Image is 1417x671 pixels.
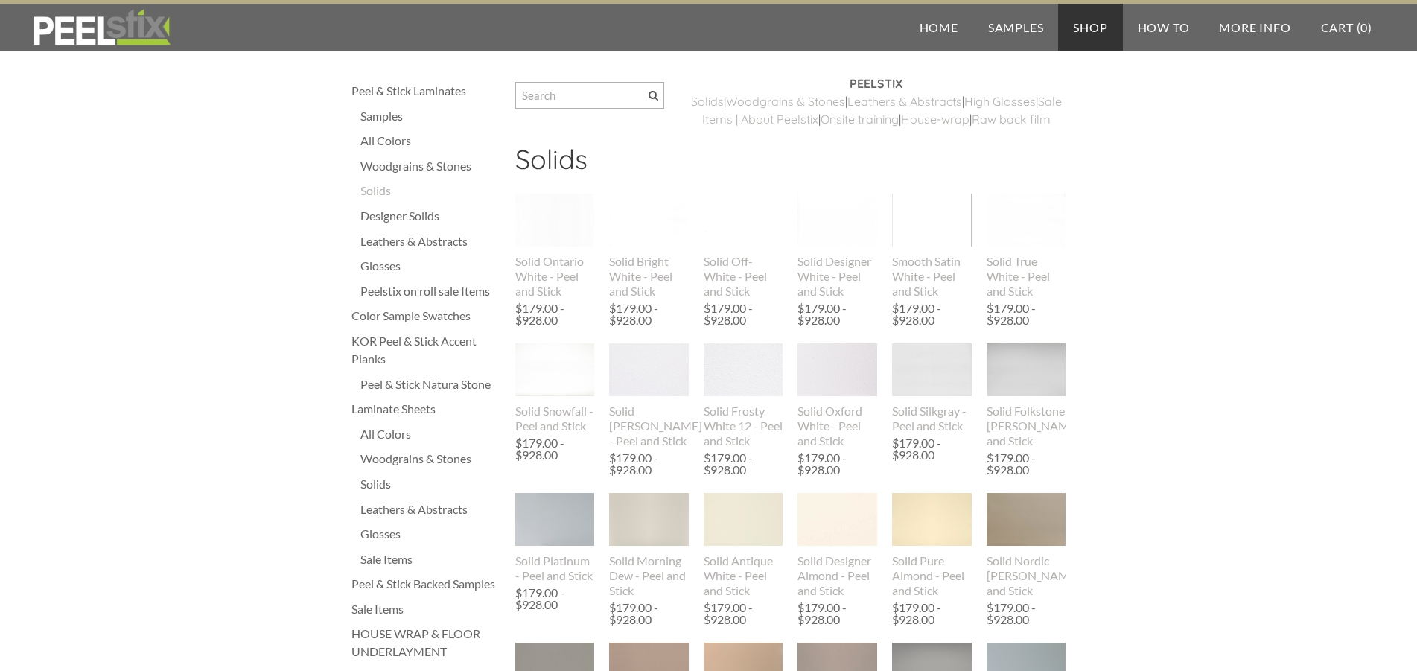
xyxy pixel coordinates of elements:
div: Solid Oxford White - Peel and Stick [797,404,877,448]
a: Solids [360,182,500,200]
a: ​Solids [691,94,724,109]
a: Home [905,4,973,51]
a: Solid Silkgray - Peel and Stick [892,343,972,433]
div: Solid Platinum - Peel and Stick [515,553,595,583]
a: HOUSE WRAP & FLOOR UNDERLAYMENT [351,625,500,661]
div: Solid Silkgray - Peel and Stick [892,404,972,433]
div: Smooth Satin White - Peel and Stick [892,254,972,299]
a: Sale Items [351,600,500,618]
div: $179.00 - $928.00 [609,452,685,476]
span: | [818,112,821,127]
div: Solid Designer White - Peel and Stick [797,254,877,299]
a: Solid Folkstone [PERSON_NAME] and Stick [987,343,1066,448]
a: Laminate Sheets [351,400,500,418]
span: | [845,94,847,109]
div: Solid Folkstone [PERSON_NAME] and Stick [987,404,1066,448]
a: Sale Items [360,550,500,568]
a: KOR Peel & Stick Accent Planks [351,332,500,368]
a: Cart (0) [1306,4,1387,51]
a: Smooth Satin White - Peel and Stick [892,194,972,298]
span: | [962,94,964,109]
img: s832171791223022656_p567_i1_w400.jpeg [797,343,877,396]
a: House-wrap [901,112,969,127]
img: s832171791223022656_p888_i1_w2048.jpeg [515,343,595,396]
img: s832171791223022656_p565_i1_w400.jpeg [987,493,1066,546]
img: s832171791223022656_p558_i2_w400.jpeg [797,480,877,560]
a: All Colors [360,132,500,150]
a: Solid Off-White - Peel and Stick [704,194,783,298]
a: Glosses [360,257,500,275]
span: | [1036,94,1038,109]
div: $179.00 - $928.00 [987,602,1063,626]
div: Solid Antique White - Peel and Stick [704,553,783,598]
a: Woodgrains & Stones [360,157,500,175]
div: Solid Morning Dew - Peel and Stick [609,553,689,598]
a: Solid Ontario White - Peel and Stick [515,194,595,298]
div: $179.00 - $928.00 [892,602,968,626]
a: Solid Nordic [PERSON_NAME] and Stick [987,493,1066,597]
div: $179.00 - $928.00 [515,302,591,326]
a: Leathers & Abstracts [360,500,500,518]
img: s832171791223022656_p784_i1_w640.jpeg [704,169,783,273]
div: Solid Nordic [PERSON_NAME] and Stick [987,553,1066,598]
div: Peelstix on roll sale Items [360,282,500,300]
div: $179.00 - $928.00 [797,452,873,476]
span: | [724,94,726,109]
a: Shop [1058,4,1122,51]
div: $179.00 - $928.00 [704,452,780,476]
a: Raw back film [972,112,1051,127]
div: $179.00 - $928.00 [609,602,685,626]
div: Solid Off-White - Peel and Stick [704,254,783,299]
div: $179.00 - $928.00 [987,452,1063,476]
a: All Colors [360,425,500,443]
a: Solid Designer Almond - Peel and Stick [797,493,877,597]
input: Search [515,82,664,109]
img: s832171791223022656_p554_i1_w390.jpeg [704,492,783,547]
a: Solid [PERSON_NAME] - Peel and Stick [609,343,689,448]
div: Solid Snowfall - Peel and Stick [515,404,595,433]
a: Onsite training [821,112,899,127]
a: Solid Morning Dew - Peel and Stick [609,493,689,597]
div: $179.00 - $928.00 [704,602,780,626]
div: $179.00 - $928.00 [704,302,780,326]
img: s832171791223022656_p560_i1_w250.jpeg [704,343,783,396]
a: Samples [973,4,1059,51]
div: Solid Frosty White 12 - Peel and Stick [704,404,783,448]
img: s832171791223022656_p817_i1_w640.jpeg [892,343,972,396]
span: Search [649,91,658,101]
div: Solid Ontario White - Peel and Stick [515,254,595,299]
img: s832171791223022656_p836_i2_w601.png [892,169,972,272]
img: s832171791223022656_p569_i1_w400.jpeg [892,493,972,546]
span: 0 [1360,20,1368,34]
a: Solid Antique White - Peel and Stick [704,493,783,597]
div: $179.00 - $928.00 [987,302,1063,326]
a: Peel & Stick Backed Samples [351,575,500,593]
img: s832171791223022656_p564_i1_w400.jpeg [609,493,689,546]
h2: Solids [515,143,1066,186]
a: Leathers & Abstract [847,94,956,109]
a: Peel & Stick Laminates [351,82,500,100]
a: Woodgrains & Stone [726,94,839,109]
a: Solid Oxford White - Peel and Stick [797,343,877,448]
div: $179.00 - $928.00 [797,302,873,326]
div: Solid True White - Peel and Stick [987,254,1066,299]
img: s832171791223022656_p556_i1_w400.jpeg [609,343,689,396]
a: Color Sample Swatches [351,307,500,325]
a: More Info [1204,4,1305,51]
a: Woodgrains & Stones [360,450,500,468]
div: Glosses [360,525,500,543]
a: High Glosses [964,94,1036,109]
div: $179.00 - $928.00 [515,437,591,461]
div: Samples [360,107,500,125]
div: Peel & Stick Natura Stone [360,375,500,393]
img: s832171791223022656_p921_i1_w2048.jpeg [987,194,1066,247]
